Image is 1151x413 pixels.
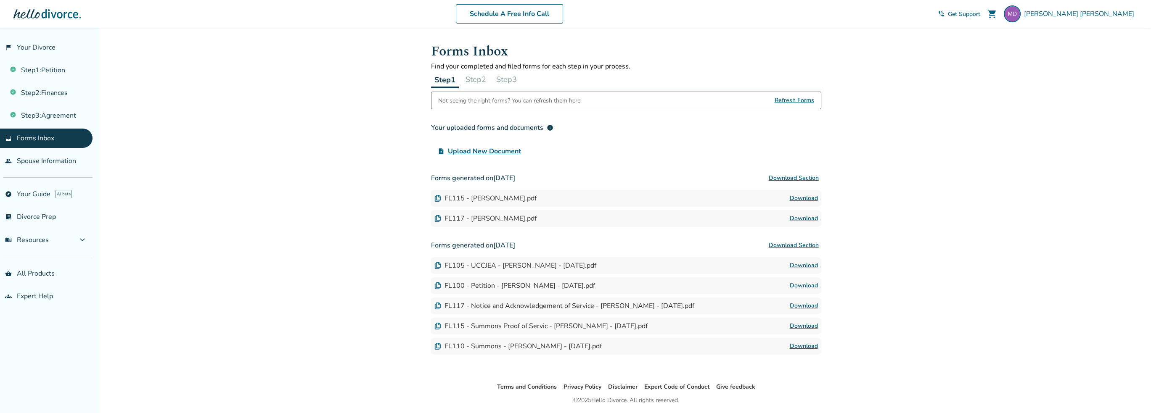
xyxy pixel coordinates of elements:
span: Get Support [948,10,980,18]
a: Download [790,281,818,291]
span: info [547,124,553,131]
a: Download [790,193,818,203]
h3: Forms generated on [DATE] [431,170,821,187]
a: phone_in_talkGet Support [938,10,980,18]
span: groups [5,293,12,300]
a: Schedule A Free Info Call [456,4,563,24]
img: Document [434,323,441,329]
button: Step1 [431,71,459,88]
span: people [5,158,12,164]
div: FL100 - Petition - [PERSON_NAME] - [DATE].pdf [434,281,595,290]
div: Not seeing the right forms? You can refresh them here. [438,92,582,109]
button: Step2 [462,71,490,88]
img: Document [434,303,441,309]
div: FL105 - UCCJEA - [PERSON_NAME] - [DATE].pdf [434,261,596,270]
a: Download [790,341,818,351]
div: FL117 - Notice and Acknowledgement of Service - [PERSON_NAME] - [DATE].pdf [434,301,694,310]
a: Download [790,301,818,311]
button: Download Section [766,170,821,187]
span: expand_more [77,235,87,245]
div: © 2025 Hello Divorce. All rights reserved. [573,395,679,405]
a: Terms and Conditions [497,383,557,391]
img: Document [434,282,441,289]
img: Document [434,215,441,222]
span: Refresh Forms [775,92,814,109]
span: menu_book [5,237,12,243]
h3: Forms generated on [DATE] [431,237,821,254]
li: Give feedback [716,382,755,392]
span: Forms Inbox [17,134,54,143]
div: FL110 - Summons - [PERSON_NAME] - [DATE].pdf [434,342,602,351]
span: inbox [5,135,12,142]
div: FL115 - Summons Proof of Servic - [PERSON_NAME] - [DATE].pdf [434,321,648,331]
li: Disclaimer [608,382,638,392]
span: shopping_basket [5,270,12,277]
button: Step3 [493,71,520,88]
span: phone_in_talk [938,11,945,17]
span: explore [5,191,12,197]
a: Download [790,213,818,224]
span: AI beta [56,190,72,198]
button: Download Section [766,237,821,254]
img: michelledodson1115@gmail.com [1004,5,1021,22]
a: Privacy Policy [564,383,601,391]
p: Find your completed and filed forms for each step in your process. [431,62,821,71]
iframe: Chat Widget [1109,373,1151,413]
span: [PERSON_NAME] [PERSON_NAME] [1024,9,1138,18]
div: FL117 - [PERSON_NAME].pdf [434,214,537,223]
img: Document [434,343,441,350]
a: Download [790,260,818,271]
span: Resources [5,235,49,245]
span: shopping_cart [987,9,997,19]
span: upload_file [438,148,445,155]
span: flag_2 [5,44,12,51]
a: Expert Code of Conduct [644,383,709,391]
a: Download [790,321,818,331]
div: Your uploaded forms and documents [431,123,553,133]
img: Document [434,195,441,202]
div: FL115 - [PERSON_NAME].pdf [434,194,537,203]
img: Document [434,262,441,269]
span: Upload New Document [448,146,521,156]
span: list_alt_check [5,213,12,220]
h1: Forms Inbox [431,41,821,62]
